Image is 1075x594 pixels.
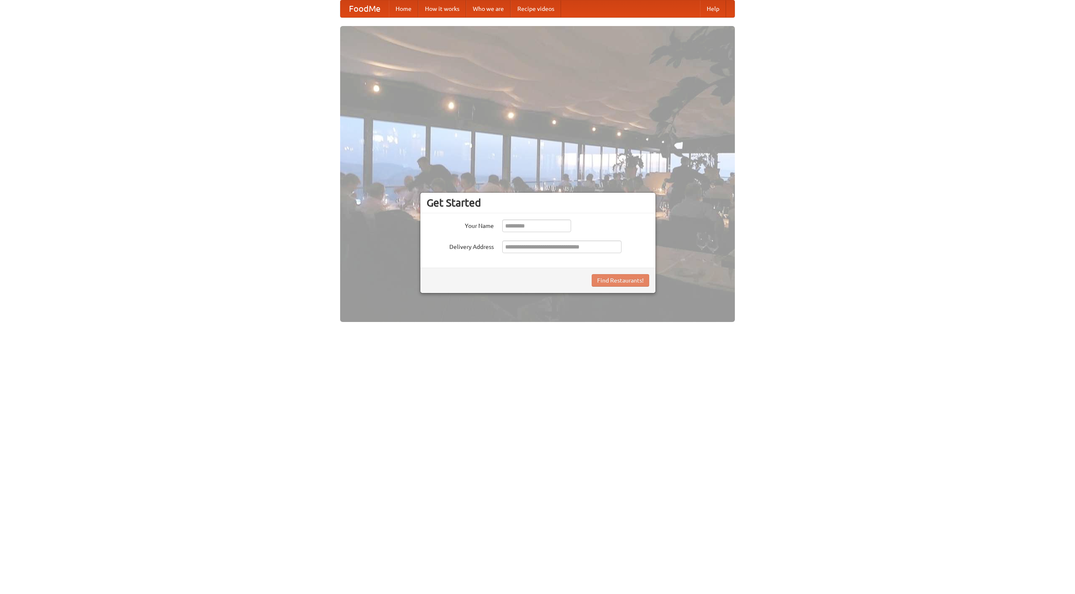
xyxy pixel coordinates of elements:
label: Delivery Address [427,241,494,251]
h3: Get Started [427,196,649,209]
a: Home [389,0,418,17]
a: How it works [418,0,466,17]
a: Recipe videos [511,0,561,17]
button: Find Restaurants! [592,274,649,287]
a: FoodMe [341,0,389,17]
a: Help [700,0,726,17]
label: Your Name [427,220,494,230]
a: Who we are [466,0,511,17]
